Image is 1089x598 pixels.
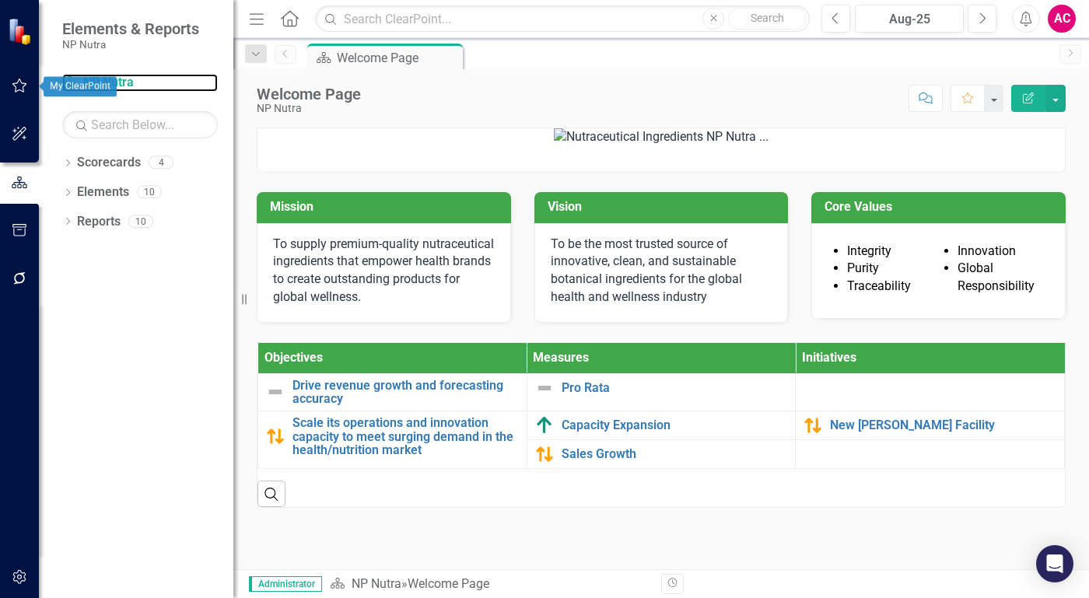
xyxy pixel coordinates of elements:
p: To be the most trusted source of innovative, clean, and sustainable botanical ingredients for the... [551,236,772,306]
img: Above Target [535,416,554,435]
h3: Mission [270,200,503,214]
a: Scorecards [77,154,141,172]
div: NP Nutra [257,103,361,114]
div: » [330,575,650,593]
small: NP Nutra [62,38,199,51]
div: Welcome Page [408,576,489,591]
h3: Core Values [825,200,1058,214]
button: Search [728,8,806,30]
td: Double-Click to Edit Right Click for Context Menu [527,411,796,440]
img: Not Defined [266,383,285,401]
input: Search ClearPoint... [315,5,810,33]
div: Welcome Page [257,86,361,103]
img: Caution [266,427,285,446]
div: 10 [128,215,153,228]
div: Open Intercom Messenger [1036,545,1073,582]
div: Welcome Page [337,48,459,68]
a: Sales Growth [562,447,788,461]
div: 10 [137,186,162,199]
input: Search Below... [62,111,218,138]
td: Double-Click to Edit Right Click for Context Menu [796,411,1065,440]
div: Aug-25 [860,10,958,29]
li: Integrity [847,243,934,261]
td: Double-Click to Edit Right Click for Context Menu [527,373,796,411]
a: NP Nutra [62,74,218,92]
span: Search [751,12,784,24]
h3: Vision [548,200,781,214]
span: Administrator [249,576,322,592]
a: Scale its operations and innovation capacity to meet surging demand in the health/nutrition market [292,416,519,457]
li: Purity [847,260,934,278]
div: 4 [149,156,173,170]
td: Double-Click to Edit Right Click for Context Menu [258,373,527,411]
a: Drive revenue growth and forecasting accuracy [292,379,519,406]
img: Caution [535,445,554,463]
button: Aug-25 [855,5,964,33]
button: AC [1048,5,1076,33]
img: Not Defined [535,379,554,397]
img: ClearPoint Strategy [8,18,35,45]
li: Global Responsibility [958,260,1045,296]
a: NP Nutra [352,576,401,591]
td: Double-Click to Edit Right Click for Context Menu [527,440,796,469]
a: New [PERSON_NAME] Facility [830,418,1056,432]
img: Caution [804,416,822,435]
div: My ClearPoint [44,77,117,97]
span: Elements & Reports [62,19,199,38]
a: Pro Rata [562,381,788,395]
a: Elements [77,184,129,201]
a: Reports [77,213,121,231]
li: Traceability [847,278,934,296]
td: Double-Click to Edit Right Click for Context Menu [258,411,527,469]
p: To supply premium-quality nutraceutical ingredients that empower health brands to create outstand... [273,236,495,306]
li: Innovation [958,243,1045,261]
img: Nutraceutical Ingredients NP Nutra ... [554,128,769,146]
a: Capacity Expansion [562,418,788,432]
